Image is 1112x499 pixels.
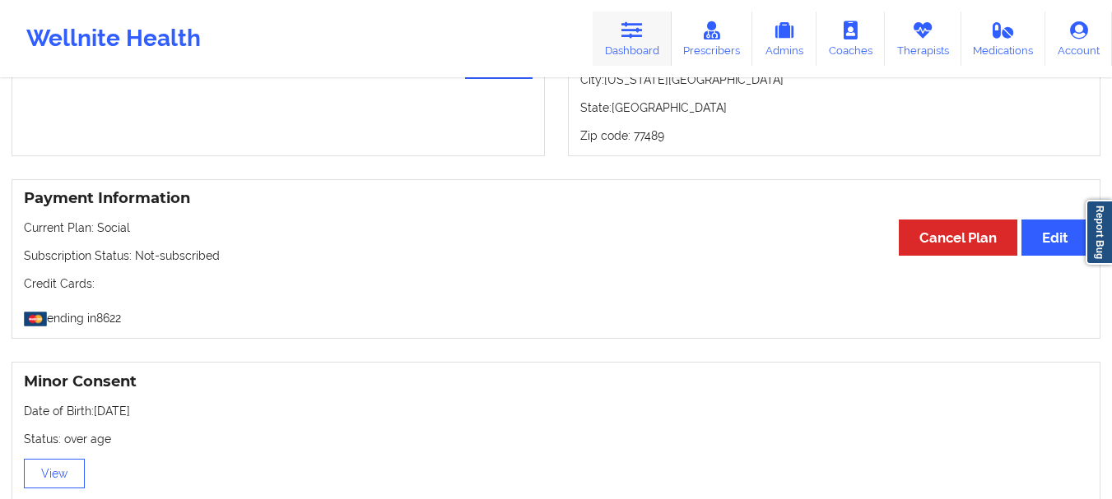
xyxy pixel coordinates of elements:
a: Report Bug [1086,200,1112,265]
p: Zip code: 77489 [580,127,1089,144]
a: Medications [961,12,1046,66]
a: Prescribers [672,12,753,66]
h3: Payment Information [24,189,1088,208]
p: Status: over age [24,431,1088,447]
p: ending in 8622 [24,303,1088,326]
p: City: [US_STATE][GEOGRAPHIC_DATA] [580,72,1089,88]
p: Subscription Status: Not-subscribed [24,247,1088,264]
h3: Minor Consent [24,372,1088,391]
a: Dashboard [593,12,672,66]
a: Therapists [885,12,961,66]
button: Edit [1021,219,1088,255]
p: Date of Birth: [DATE] [24,403,1088,419]
p: State: [GEOGRAPHIC_DATA] [580,99,1089,116]
a: Coaches [817,12,885,66]
a: Admins [752,12,817,66]
p: Credit Cards: [24,275,1088,292]
a: Account [1045,12,1112,66]
button: View [24,459,85,488]
p: Current Plan: Social [24,219,1088,236]
button: Cancel Plan [899,219,1017,255]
